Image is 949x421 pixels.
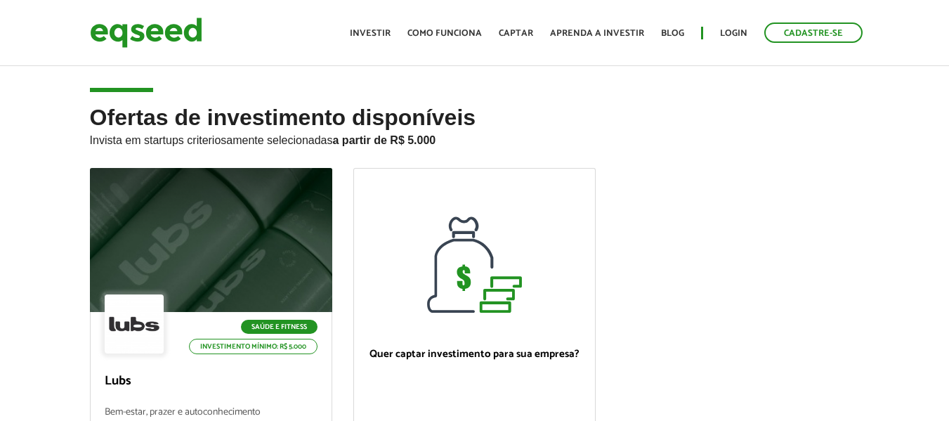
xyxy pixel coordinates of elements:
[333,134,436,146] strong: a partir de R$ 5.000
[661,29,684,38] a: Blog
[407,29,482,38] a: Como funciona
[90,130,860,147] p: Invista em startups criteriosamente selecionadas
[764,22,863,43] a: Cadastre-se
[350,29,391,38] a: Investir
[720,29,747,38] a: Login
[499,29,533,38] a: Captar
[368,348,581,361] p: Quer captar investimento para sua empresa?
[105,374,318,389] p: Lubs
[189,339,318,354] p: Investimento mínimo: R$ 5.000
[550,29,644,38] a: Aprenda a investir
[90,105,860,168] h2: Ofertas de investimento disponíveis
[90,14,202,51] img: EqSeed
[241,320,318,334] p: Saúde e Fitness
